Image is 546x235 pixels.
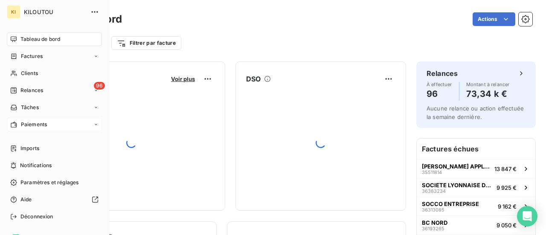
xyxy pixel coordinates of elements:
[20,179,78,186] span: Paramètres et réglages
[168,75,197,83] button: Voir plus
[422,163,491,170] span: [PERSON_NAME] APPLICATION
[417,159,535,178] button: [PERSON_NAME] APPLICATION3551181413 847 €
[21,121,47,128] span: Paiements
[21,104,39,111] span: Tâches
[20,213,53,220] span: Déconnexion
[498,203,517,210] span: 9 162 €
[111,36,181,50] button: Filtrer par facture
[497,184,517,191] span: 9 925 €
[20,145,39,152] span: Imports
[466,82,510,87] span: Montant à relancer
[517,206,537,226] div: Open Intercom Messenger
[246,74,261,84] h6: DSO
[20,35,60,43] span: Tableau de bord
[20,87,43,94] span: Relances
[20,196,32,203] span: Aide
[94,82,105,90] span: 96
[427,87,452,101] h4: 96
[20,162,52,169] span: Notifications
[422,207,444,212] span: 36313085
[7,193,102,206] a: Aide
[422,219,447,226] span: BC NORD
[473,12,515,26] button: Actions
[7,5,20,19] div: KI
[24,9,85,15] span: KILOUTOU
[466,87,510,101] h4: 73,34 k €
[171,75,195,82] span: Voir plus
[422,189,446,194] span: 36383234
[427,82,452,87] span: À effectuer
[21,52,43,60] span: Factures
[21,70,38,77] span: Clients
[422,200,479,207] span: SOCCO ENTREPRISE
[427,68,458,78] h6: Relances
[417,197,535,215] button: SOCCO ENTREPRISE363130859 162 €
[417,139,535,159] h6: Factures échues
[422,226,444,231] span: 36193265
[494,165,517,172] span: 13 847 €
[497,222,517,229] span: 9 050 €
[422,170,442,175] span: 35511814
[427,105,524,120] span: Aucune relance ou action effectuée la semaine dernière.
[417,178,535,197] button: SOCIETE LYONNAISE DE TRAVAUX PUBLICS363832349 925 €
[417,215,535,234] button: BC NORD361932659 050 €
[422,182,493,189] span: SOCIETE LYONNAISE DE TRAVAUX PUBLICS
